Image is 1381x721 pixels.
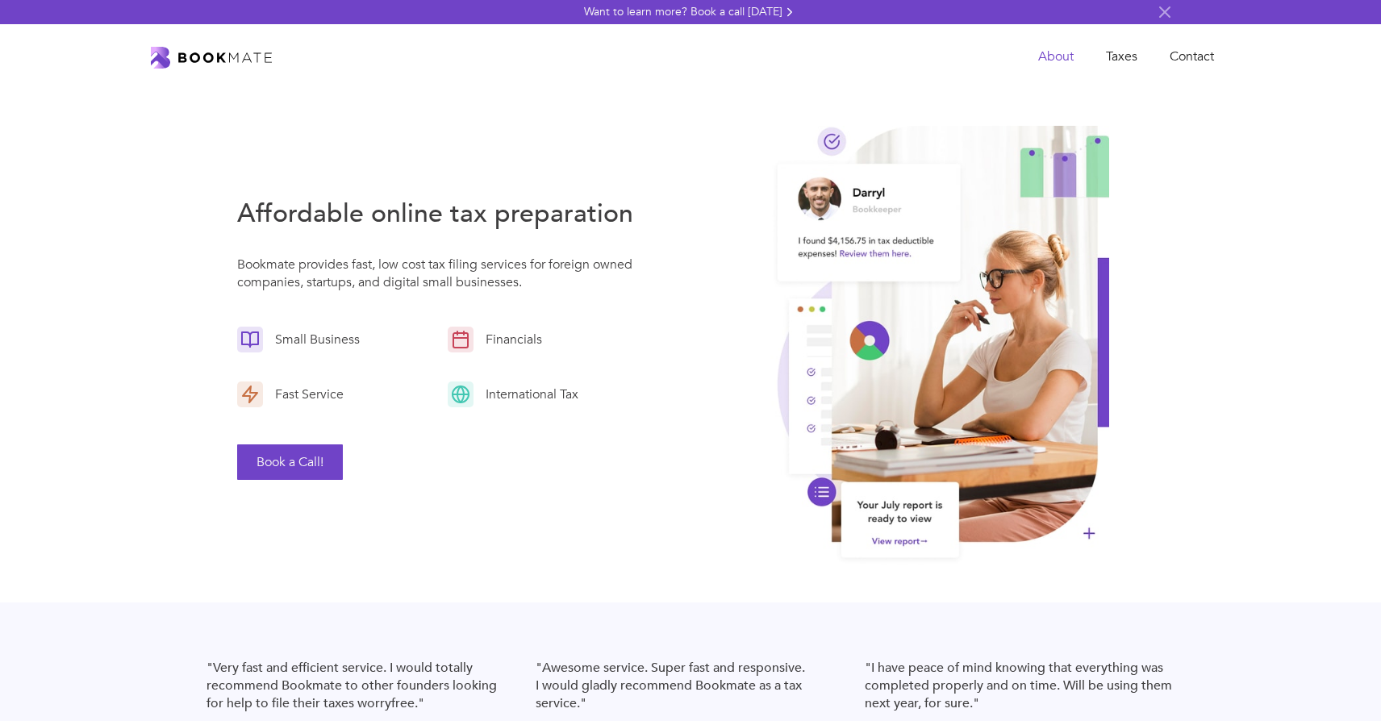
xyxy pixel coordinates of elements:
[474,386,582,403] div: International Tax
[865,659,1174,712] blockquote: "I have peace of mind knowing that everything was completed properly and on time. Will be using t...
[584,4,782,20] div: Want to learn more? Book a call [DATE]
[237,256,645,299] p: Bookmate provides fast, low cost tax filing services for foreign owned companies, startups, and d...
[263,386,348,403] div: Fast Service
[151,45,272,69] a: home
[263,331,364,348] div: Small Business
[1022,40,1090,73] a: About
[1154,40,1230,73] a: Contact
[474,331,546,348] div: Financials
[536,659,845,712] blockquote: "Awesome service. Super fast and responsive. I would gladly recommend Bookmate as a tax service."
[1090,40,1154,73] a: Taxes
[237,196,645,231] h3: Affordable online tax preparation
[207,659,516,712] blockquote: "Very fast and efficient service. I would totally recommend Bookmate to other founders looking fo...
[584,4,797,20] a: Want to learn more? Book a call [DATE]
[237,444,343,480] button: Book a Call!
